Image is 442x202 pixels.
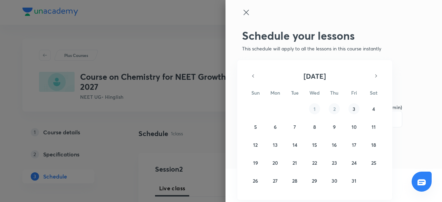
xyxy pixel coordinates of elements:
abbr: October 5, 2025 [254,124,257,130]
abbr: October 16, 2025 [332,142,337,148]
abbr: Thursday [330,89,338,96]
abbr: October 3, 2025 [353,106,355,112]
button: October 13, 2025 [270,139,281,150]
abbr: October 17, 2025 [352,142,356,148]
abbr: October 9, 2025 [333,124,336,130]
button: October 25, 2025 [368,157,379,168]
button: October 27, 2025 [270,175,281,186]
abbr: October 10, 2025 [352,124,357,130]
button: October 12, 2025 [250,139,261,150]
abbr: October 19, 2025 [253,160,258,166]
abbr: Monday [270,89,280,96]
button: October 11, 2025 [368,121,379,132]
abbr: October 6, 2025 [274,124,277,130]
abbr: October 20, 2025 [272,160,278,166]
button: October 16, 2025 [329,139,340,150]
button: October 24, 2025 [348,157,359,168]
abbr: October 14, 2025 [292,142,297,148]
abbr: Saturday [370,89,377,96]
button: October 4, 2025 [368,103,379,114]
button: October 6, 2025 [270,121,281,132]
button: October 21, 2025 [289,157,300,168]
abbr: October 21, 2025 [292,160,297,166]
button: October 9, 2025 [329,121,340,132]
button: October 2, 2025 [329,103,340,114]
button: October 8, 2025 [309,121,320,132]
abbr: Friday [351,89,357,96]
button: October 29, 2025 [309,175,320,186]
button: October 10, 2025 [348,121,359,132]
button: October 15, 2025 [309,139,320,150]
button: October 30, 2025 [329,175,340,186]
button: October 31, 2025 [348,175,359,186]
span: [DATE] [304,71,326,81]
abbr: October 29, 2025 [312,177,317,184]
button: October 19, 2025 [250,157,261,168]
button: October 28, 2025 [289,175,300,186]
abbr: October 13, 2025 [273,142,278,148]
abbr: October 24, 2025 [352,160,357,166]
abbr: October 28, 2025 [292,177,297,184]
abbr: October 7, 2025 [294,124,296,130]
abbr: Wednesday [309,89,320,96]
abbr: October 18, 2025 [371,142,376,148]
abbr: October 12, 2025 [253,142,258,148]
abbr: October 31, 2025 [352,177,356,184]
button: October 22, 2025 [309,157,320,168]
abbr: October 30, 2025 [331,177,337,184]
abbr: October 1, 2025 [314,106,316,112]
button: October 17, 2025 [348,139,359,150]
button: October 1, 2025 [309,103,320,114]
abbr: October 25, 2025 [371,160,376,166]
button: [DATE] [258,71,371,81]
abbr: October 22, 2025 [312,160,317,166]
button: October 23, 2025 [329,157,340,168]
abbr: October 26, 2025 [253,177,258,184]
button: October 7, 2025 [289,121,300,132]
abbr: October 8, 2025 [313,124,316,130]
abbr: October 2, 2025 [333,106,336,112]
button: October 20, 2025 [270,157,281,168]
button: October 18, 2025 [368,139,379,150]
button: October 3, 2025 [348,103,359,114]
abbr: Sunday [251,89,260,96]
abbr: October 15, 2025 [312,142,317,148]
abbr: October 23, 2025 [332,160,337,166]
button: October 26, 2025 [250,175,261,186]
abbr: October 27, 2025 [273,177,278,184]
abbr: October 11, 2025 [372,124,376,130]
abbr: October 4, 2025 [372,106,375,112]
button: October 5, 2025 [250,121,261,132]
abbr: Tuesday [291,89,299,96]
button: October 14, 2025 [289,139,300,150]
